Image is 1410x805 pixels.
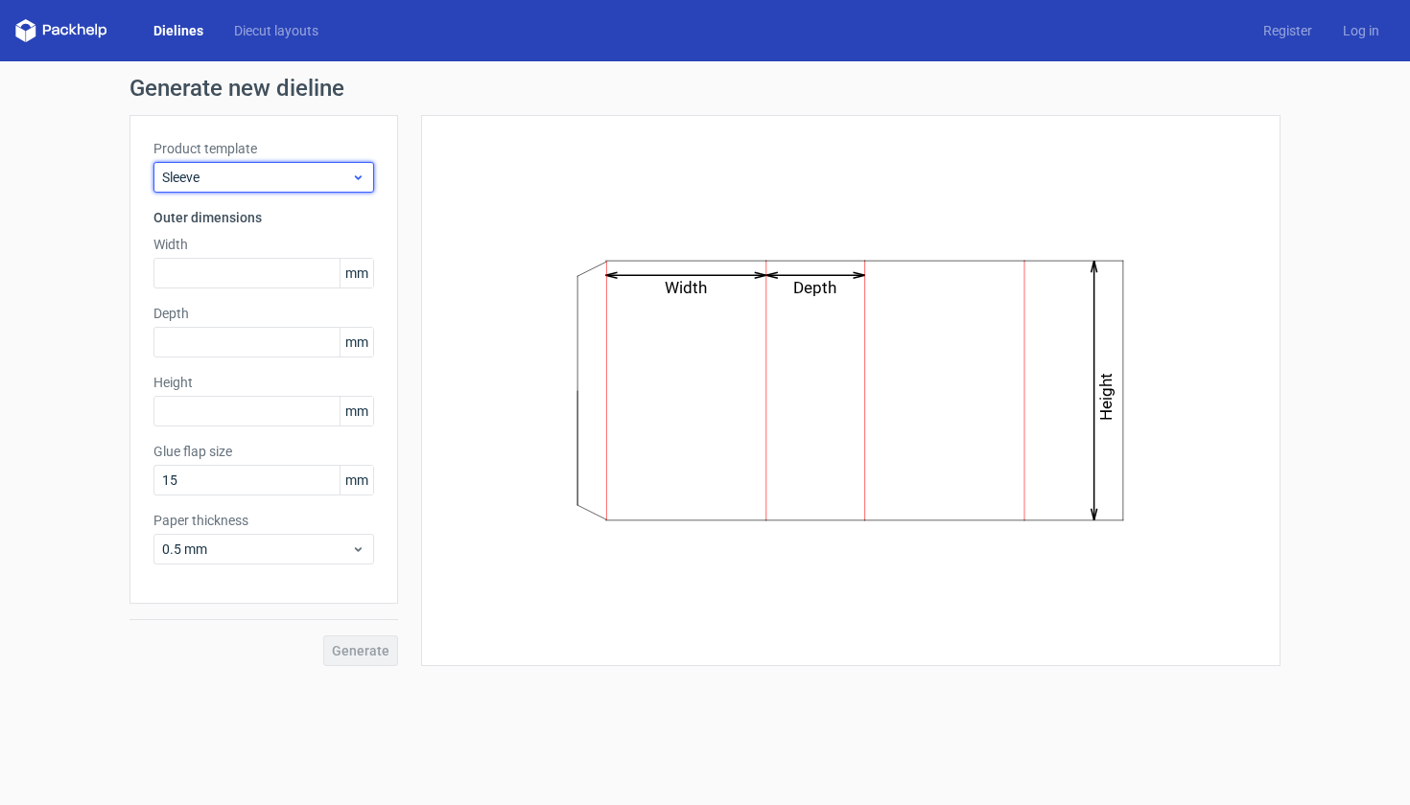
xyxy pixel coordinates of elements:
[1248,21,1328,40] a: Register
[340,259,373,287] span: mm
[153,208,374,227] h3: Outer dimensions
[153,139,374,158] label: Product template
[1328,21,1395,40] a: Log in
[666,278,708,297] text: Width
[138,21,219,40] a: Dielines
[153,511,374,530] label: Paper thickness
[1097,373,1116,421] text: Height
[162,540,351,559] span: 0.5 mm
[153,373,374,392] label: Height
[162,168,351,187] span: Sleeve
[219,21,334,40] a: Diecut layouts
[129,77,1281,100] h1: Generate new dieline
[153,304,374,323] label: Depth
[153,442,374,461] label: Glue flap size
[153,235,374,254] label: Width
[340,397,373,425] span: mm
[340,466,373,494] span: mm
[794,278,837,297] text: Depth
[340,328,373,356] span: mm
